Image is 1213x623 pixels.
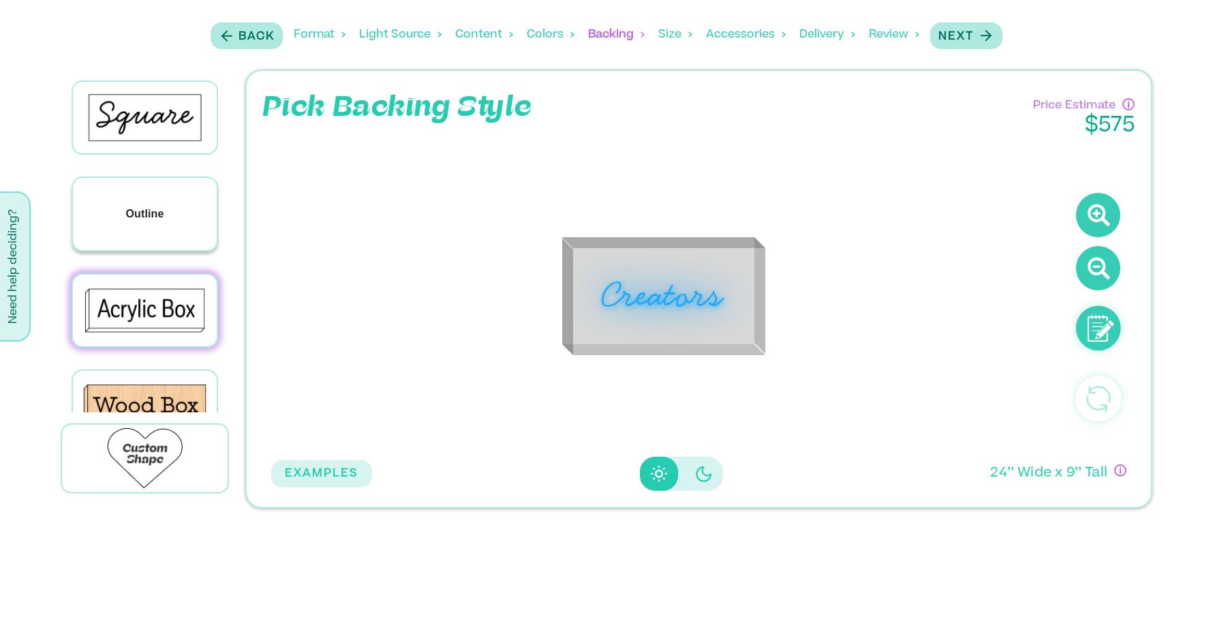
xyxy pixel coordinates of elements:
img: Heart [87,425,202,492]
button: Back [211,22,283,49]
div: Accessories [706,14,786,56]
div: Backing [588,14,645,56]
p: Pick Backing Style [263,87,532,128]
div: Creators [583,251,743,337]
div: Light Source [359,14,442,56]
img: Wood Box [73,371,217,442]
button: Next [930,22,1002,49]
div: Delivery [799,14,855,56]
div: Size [658,14,692,56]
p: 24 ’’ Wide x 9 ’’ Tall [990,464,1107,484]
p: Back [239,29,275,45]
div: Have questions about pricing or just need a human touch? Go through the process and submit an inq... [1122,98,1135,110]
div: If you have questions about size, or if you can’t design exactly what you want here, no worries! ... [1114,464,1126,476]
p: $ 575 [1033,114,1135,138]
div: Format [294,14,346,56]
img: Acrylic Box [73,275,217,346]
p: Outline [125,206,164,222]
div: Content [455,14,513,56]
div: Colors [527,14,574,56]
p: Price Estimate [1033,94,1116,114]
div: Disabled elevation buttons [640,457,723,491]
button: EXAMPLES [271,460,372,487]
iframe: Chat Widget [1145,558,1213,623]
div: Review [869,14,919,56]
p: Next [938,29,974,45]
img: Square [73,82,217,153]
